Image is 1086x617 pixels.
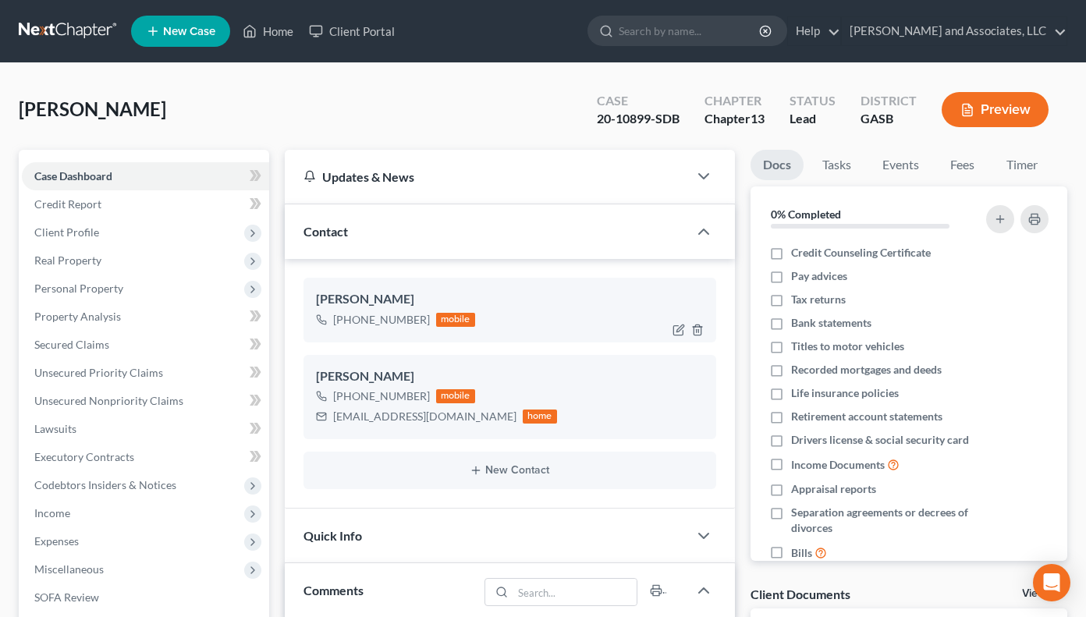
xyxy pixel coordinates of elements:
div: mobile [436,313,475,327]
span: Tax returns [791,292,846,307]
span: Credit Counseling Certificate [791,245,931,261]
button: New Contact [316,464,704,477]
span: Expenses [34,534,79,548]
a: Docs [751,150,804,180]
span: Life insurance policies [791,385,899,401]
span: Bills [791,545,812,561]
span: Lawsuits [34,422,76,435]
a: View All [1022,588,1061,599]
span: Bank statements [791,315,871,331]
span: Real Property [34,254,101,267]
div: Updates & News [303,168,669,185]
span: SOFA Review [34,590,99,604]
a: Help [788,17,840,45]
div: home [523,410,557,424]
div: [PHONE_NUMBER] [333,312,430,328]
span: Case Dashboard [34,169,112,183]
span: Recorded mortgages and deeds [791,362,942,378]
a: Secured Claims [22,331,269,359]
a: Case Dashboard [22,162,269,190]
div: Chapter [704,110,765,128]
a: SOFA Review [22,583,269,612]
div: Status [790,92,836,110]
a: Tasks [810,150,864,180]
span: Quick Info [303,528,362,543]
a: Unsecured Priority Claims [22,359,269,387]
a: [PERSON_NAME] and Associates, LLC [842,17,1066,45]
input: Search... [513,579,637,605]
span: Pay advices [791,268,847,284]
a: Credit Report [22,190,269,218]
a: Client Portal [301,17,403,45]
span: Titles to motor vehicles [791,339,904,354]
div: Lead [790,110,836,128]
a: Fees [938,150,988,180]
span: Personal Property [34,282,123,295]
a: Executory Contracts [22,443,269,471]
button: Preview [942,92,1049,127]
span: Retirement account statements [791,409,942,424]
span: Credit Report [34,197,101,211]
span: Unsecured Priority Claims [34,366,163,379]
a: Events [870,150,932,180]
input: Search by name... [619,16,761,45]
span: 13 [751,111,765,126]
span: Income [34,506,70,519]
strong: 0% Completed [771,207,841,221]
div: Client Documents [751,586,850,602]
span: Miscellaneous [34,562,104,576]
span: Income Documents [791,457,885,473]
span: Property Analysis [34,310,121,323]
a: Unsecured Nonpriority Claims [22,387,269,415]
div: District [861,92,917,110]
span: [PERSON_NAME] [19,98,166,120]
span: Client Profile [34,225,99,239]
span: Separation agreements or decrees of divorces [791,505,975,536]
div: Open Intercom Messenger [1033,564,1070,601]
div: GASB [861,110,917,128]
div: Chapter [704,92,765,110]
div: [EMAIL_ADDRESS][DOMAIN_NAME] [333,409,516,424]
div: Case [597,92,680,110]
div: [PERSON_NAME] [316,290,704,309]
div: 20-10899-SDB [597,110,680,128]
a: Timer [994,150,1050,180]
span: Secured Claims [34,338,109,351]
div: [PHONE_NUMBER] [333,388,430,404]
a: Property Analysis [22,303,269,331]
a: Lawsuits [22,415,269,443]
span: Unsecured Nonpriority Claims [34,394,183,407]
span: Executory Contracts [34,450,134,463]
span: Codebtors Insiders & Notices [34,478,176,491]
div: mobile [436,389,475,403]
span: Comments [303,583,364,597]
span: New Case [163,26,215,37]
span: Appraisal reports [791,481,876,497]
span: Contact [303,224,348,239]
div: [PERSON_NAME] [316,367,704,386]
a: Home [235,17,301,45]
span: Drivers license & social security card [791,432,969,448]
